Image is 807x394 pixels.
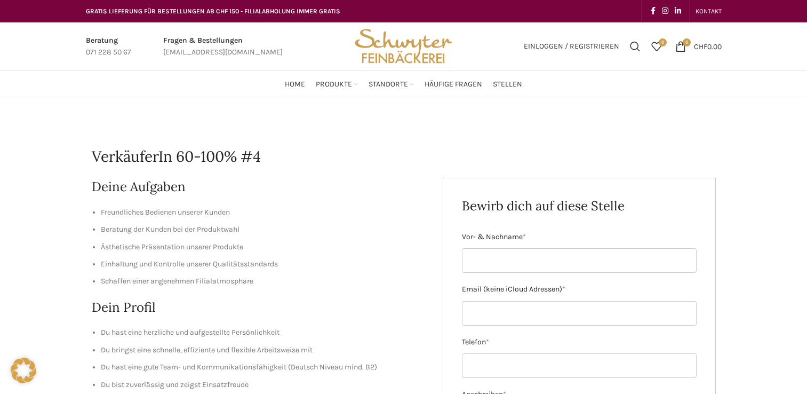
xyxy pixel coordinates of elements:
[101,379,427,391] li: Du bist zuverlässig und zeigst Einsatzfreude
[625,36,646,57] a: Suchen
[101,224,427,235] li: Beratung der Kunden bei der Produktwahl
[369,80,408,90] span: Standorte
[101,275,427,287] li: Schaffen einer angenehmen Filialatmosphäre
[462,336,697,348] label: Telefon
[659,4,672,19] a: Instagram social link
[694,42,722,51] bdi: 0.00
[92,178,427,196] h2: Deine Aufgaben
[92,298,427,317] h2: Dein Profil
[694,42,707,51] span: CHF
[351,22,456,70] img: Bäckerei Schwyter
[493,80,522,90] span: Stellen
[316,80,352,90] span: Produkte
[92,146,716,167] h1: VerkäuferIn 60-100% #4
[369,74,414,95] a: Standorte
[659,38,667,46] span: 0
[425,74,482,95] a: Häufige Fragen
[646,36,667,57] a: 0
[101,344,427,356] li: Du bringst eine schnelle, effiziente und flexible Arbeitsweise mit
[163,35,283,59] a: Infobox link
[101,207,427,218] li: Freundliches Bedienen unserer Kunden
[351,41,456,50] a: Site logo
[462,283,697,295] label: Email (keine iCloud Adressen)
[648,4,659,19] a: Facebook social link
[81,74,727,95] div: Main navigation
[683,38,691,46] span: 0
[518,36,625,57] a: Einloggen / Registrieren
[86,7,340,15] span: GRATIS LIEFERUNG FÜR BESTELLUNGEN AB CHF 150 - FILIALABHOLUNG IMMER GRATIS
[462,197,697,215] h2: Bewirb dich auf diese Stelle
[696,1,722,22] a: KONTAKT
[462,231,697,243] label: Vor- & Nachname
[672,4,684,19] a: Linkedin social link
[285,80,305,90] span: Home
[101,258,427,270] li: Einhaltung und Kontrolle unserer Qualitätsstandards
[425,80,482,90] span: Häufige Fragen
[670,36,727,57] a: 0 CHF0.00
[101,327,427,338] li: Du hast eine herzliche und aufgestellte Persönlichkeit
[524,43,619,50] span: Einloggen / Registrieren
[690,1,727,22] div: Secondary navigation
[86,35,131,59] a: Infobox link
[493,74,522,95] a: Stellen
[101,361,427,373] li: Du hast eine gute Team- und Kommunikationsfähigkeit (Deutsch Niveau mind. B2)
[646,36,667,57] div: Meine Wunschliste
[101,241,427,253] li: Ästhetische Präsentation unserer Produkte
[285,74,305,95] a: Home
[696,7,722,15] span: KONTAKT
[316,74,358,95] a: Produkte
